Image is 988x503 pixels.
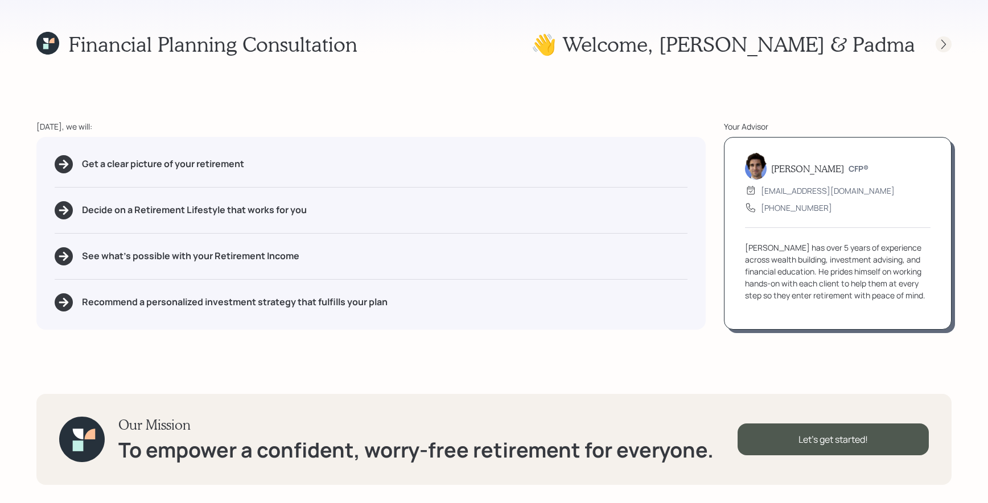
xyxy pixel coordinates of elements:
[745,152,767,180] img: harrison-schaefer-headshot-2.png
[771,163,844,174] h5: [PERSON_NAME]
[82,159,244,169] h5: Get a clear picture of your retirement
[82,297,388,307] h5: Recommend a personalized investment strategy that fulfills your plan
[82,251,299,261] h5: See what's possible with your Retirement Income
[68,32,357,56] h1: Financial Planning Consultation
[761,185,895,197] div: [EMAIL_ADDRESS][DOMAIN_NAME]
[761,202,832,214] div: [PHONE_NUMBER]
[531,32,915,56] h1: 👋 Welcome , [PERSON_NAME] & Padma
[849,164,868,174] h6: CFP®
[36,120,706,132] div: [DATE], we will:
[118,417,714,433] h3: Our Mission
[738,423,929,455] div: Let's get started!
[82,205,307,215] h5: Decide on a Retirement Lifestyle that works for you
[745,242,931,301] div: [PERSON_NAME] has over 5 years of experience across wealth building, investment advising, and fin...
[724,120,952,132] div: Your Advisor
[118,438,714,462] h1: To empower a confident, worry-free retirement for everyone.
